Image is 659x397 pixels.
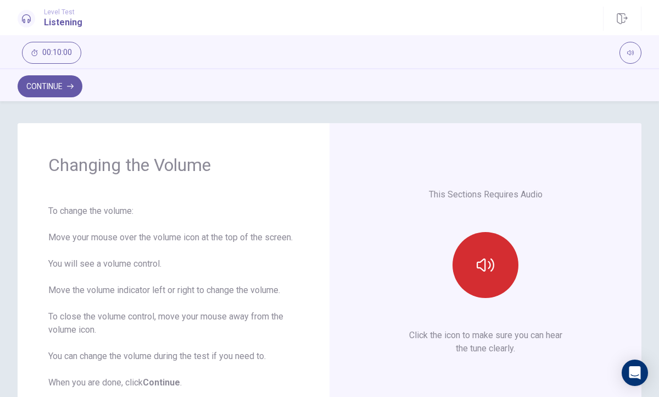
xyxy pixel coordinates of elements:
[622,360,648,386] div: Open Intercom Messenger
[48,154,299,176] h1: Changing the Volume
[44,16,82,29] h1: Listening
[48,205,299,389] div: To change the volume: Move your mouse over the volume icon at the top of the screen. You will see...
[44,8,82,16] span: Level Test
[429,188,543,201] p: This Sections Requires Audio
[42,48,72,57] span: 00:10:00
[409,329,562,355] p: Click the icon to make sure you can hear the tune clearly.
[18,75,82,97] button: Continue
[143,377,180,388] b: Continue
[22,42,81,64] button: 00:10:00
